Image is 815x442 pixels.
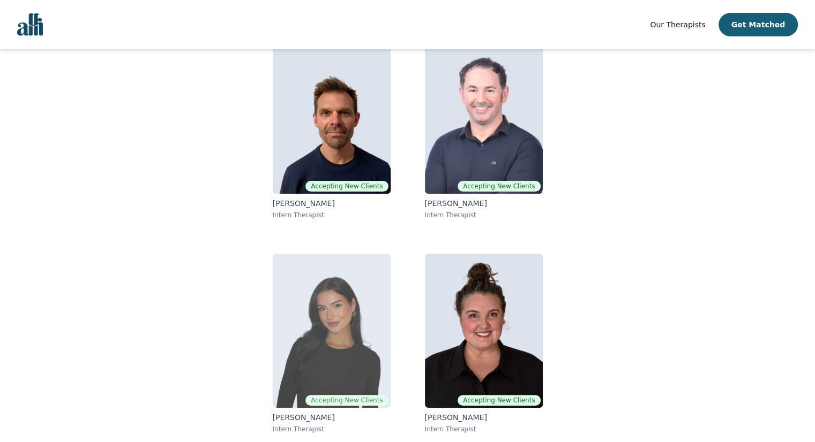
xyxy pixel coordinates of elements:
[458,395,540,406] span: Accepting New Clients
[273,198,391,209] p: [PERSON_NAME]
[425,211,543,219] p: Intern Therapist
[273,425,391,433] p: Intern Therapist
[264,31,399,228] a: Todd SchiedelAccepting New Clients[PERSON_NAME]Intern Therapist
[458,181,540,192] span: Accepting New Clients
[305,181,388,192] span: Accepting New Clients
[719,13,798,36] button: Get Matched
[264,245,399,442] a: Alyssa TweedieAccepting New Clients[PERSON_NAME]Intern Therapist
[273,211,391,219] p: Intern Therapist
[273,40,391,194] img: Todd Schiedel
[273,412,391,423] p: [PERSON_NAME]
[650,20,705,29] span: Our Therapists
[17,13,43,36] img: alli logo
[425,425,543,433] p: Intern Therapist
[305,395,388,406] span: Accepting New Clients
[416,245,551,442] a: Janelle RushtonAccepting New Clients[PERSON_NAME]Intern Therapist
[425,254,543,408] img: Janelle Rushton
[416,31,551,228] a: Christopher HillierAccepting New Clients[PERSON_NAME]Intern Therapist
[273,254,391,408] img: Alyssa Tweedie
[650,18,705,31] a: Our Therapists
[425,198,543,209] p: [PERSON_NAME]
[425,412,543,423] p: [PERSON_NAME]
[425,40,543,194] img: Christopher Hillier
